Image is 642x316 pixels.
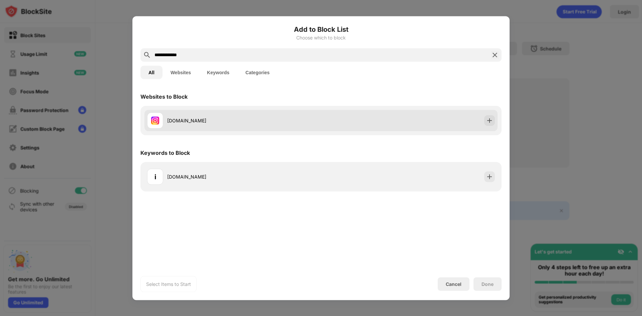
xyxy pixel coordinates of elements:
div: Cancel [446,281,461,287]
div: [DOMAIN_NAME] [167,173,321,180]
button: All [140,66,163,79]
div: Choose which to block [140,35,502,40]
div: i [154,172,156,182]
div: Select Items to Start [146,281,191,287]
div: Keywords to Block [140,149,190,156]
img: search-close [491,51,499,59]
img: favicons [151,116,159,124]
div: Done [481,281,494,287]
button: Categories [237,66,278,79]
img: search.svg [143,51,151,59]
h6: Add to Block List [140,24,502,34]
div: Websites to Block [140,93,188,100]
div: [DOMAIN_NAME] [167,117,321,124]
button: Websites [163,66,199,79]
button: Keywords [199,66,237,79]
